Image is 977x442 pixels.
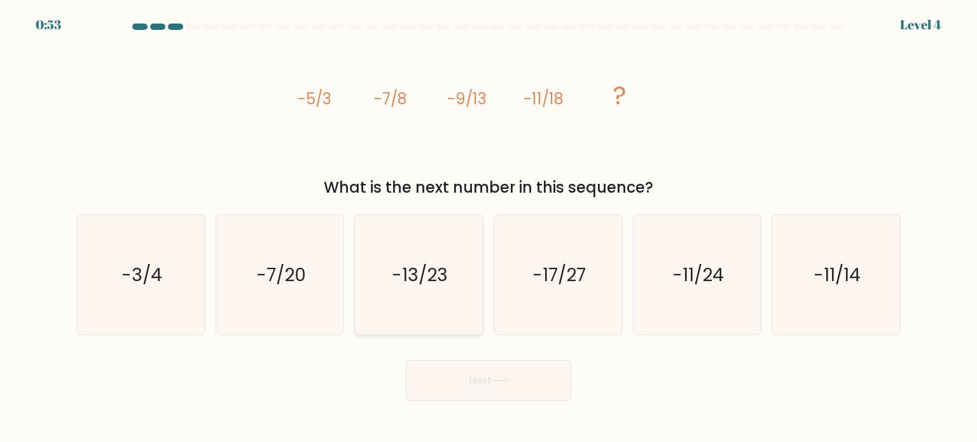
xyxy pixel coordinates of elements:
div: What is the next number in this sequence? [84,176,893,199]
button: Next [406,360,571,401]
text: -7/20 [256,261,306,287]
tspan: -5/3 [298,88,331,109]
tspan: -11/18 [523,88,564,109]
text: -11/14 [814,261,861,287]
div: 0:53 [36,15,61,34]
tspan: -9/13 [447,88,487,109]
text: -11/24 [672,261,724,287]
text: -3/4 [121,261,162,287]
text: -13/23 [392,261,448,287]
text: -17/27 [532,261,586,287]
div: Level 4 [900,15,941,34]
tspan: -7/8 [374,88,407,109]
tspan: ? [613,78,627,113]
